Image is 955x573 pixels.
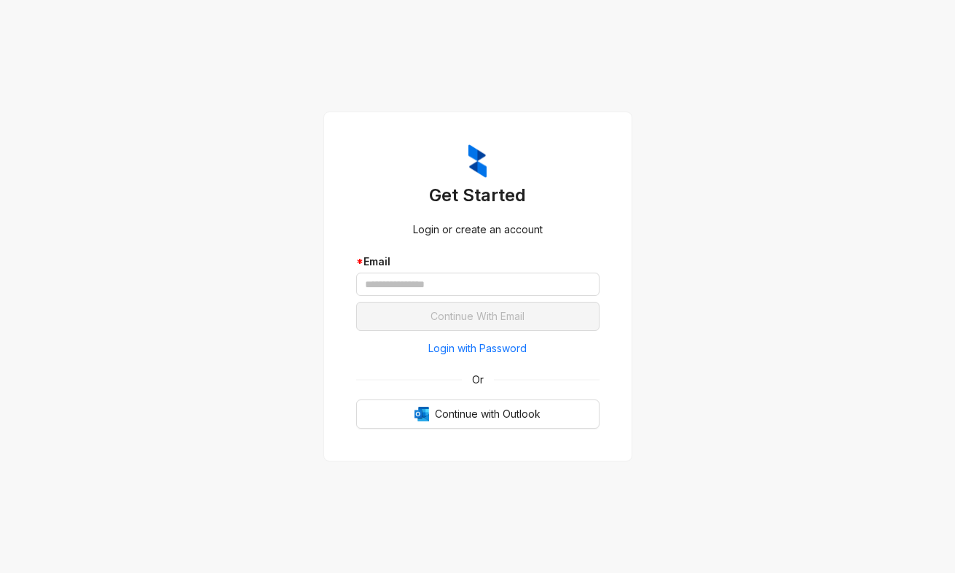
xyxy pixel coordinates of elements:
[468,144,487,178] img: ZumaIcon
[356,399,600,429] button: OutlookContinue with Outlook
[435,406,541,422] span: Continue with Outlook
[356,222,600,238] div: Login or create an account
[356,254,600,270] div: Email
[414,407,429,421] img: Outlook
[356,302,600,331] button: Continue With Email
[428,340,527,356] span: Login with Password
[356,184,600,207] h3: Get Started
[356,337,600,360] button: Login with Password
[462,372,494,388] span: Or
